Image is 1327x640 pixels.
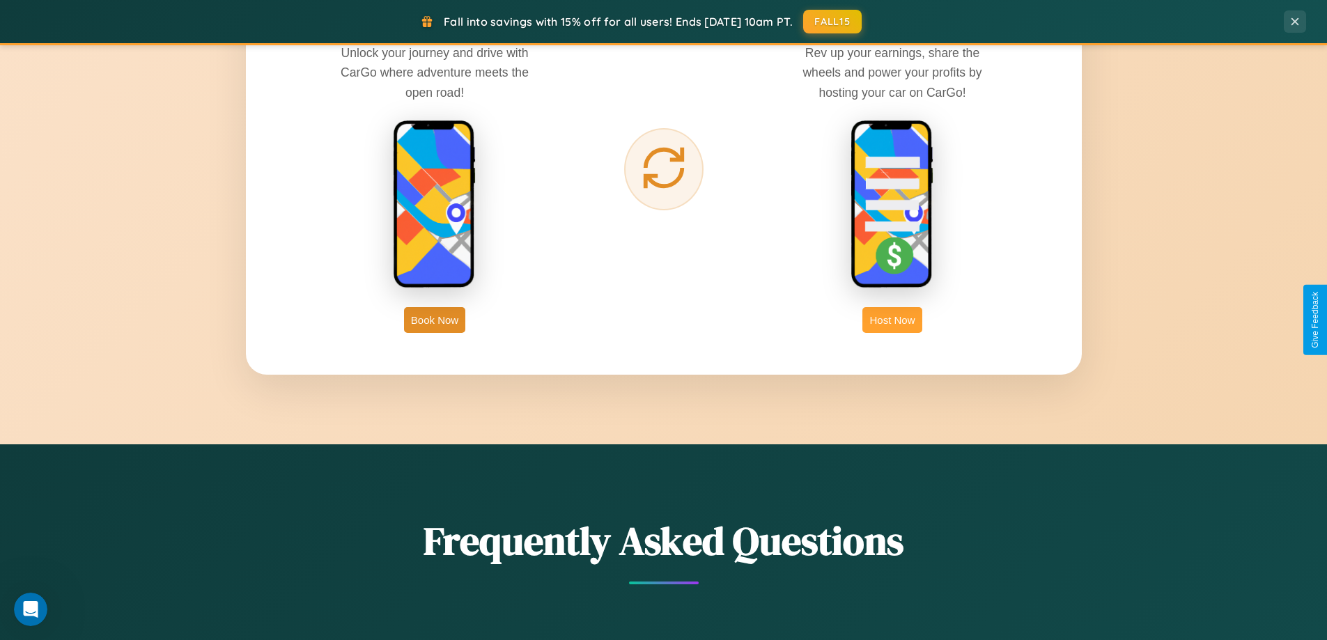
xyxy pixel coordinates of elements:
h2: Frequently Asked Questions [246,514,1082,568]
img: rent phone [393,120,476,290]
button: Host Now [862,307,922,333]
button: FALL15 [803,10,862,33]
button: Book Now [404,307,465,333]
span: Fall into savings with 15% off for all users! Ends [DATE] 10am PT. [444,15,793,29]
img: host phone [851,120,934,290]
iframe: Intercom live chat [14,593,47,626]
p: Unlock your journey and drive with CarGo where adventure meets the open road! [330,43,539,102]
p: Rev up your earnings, share the wheels and power your profits by hosting your car on CarGo! [788,43,997,102]
div: Give Feedback [1310,292,1320,348]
